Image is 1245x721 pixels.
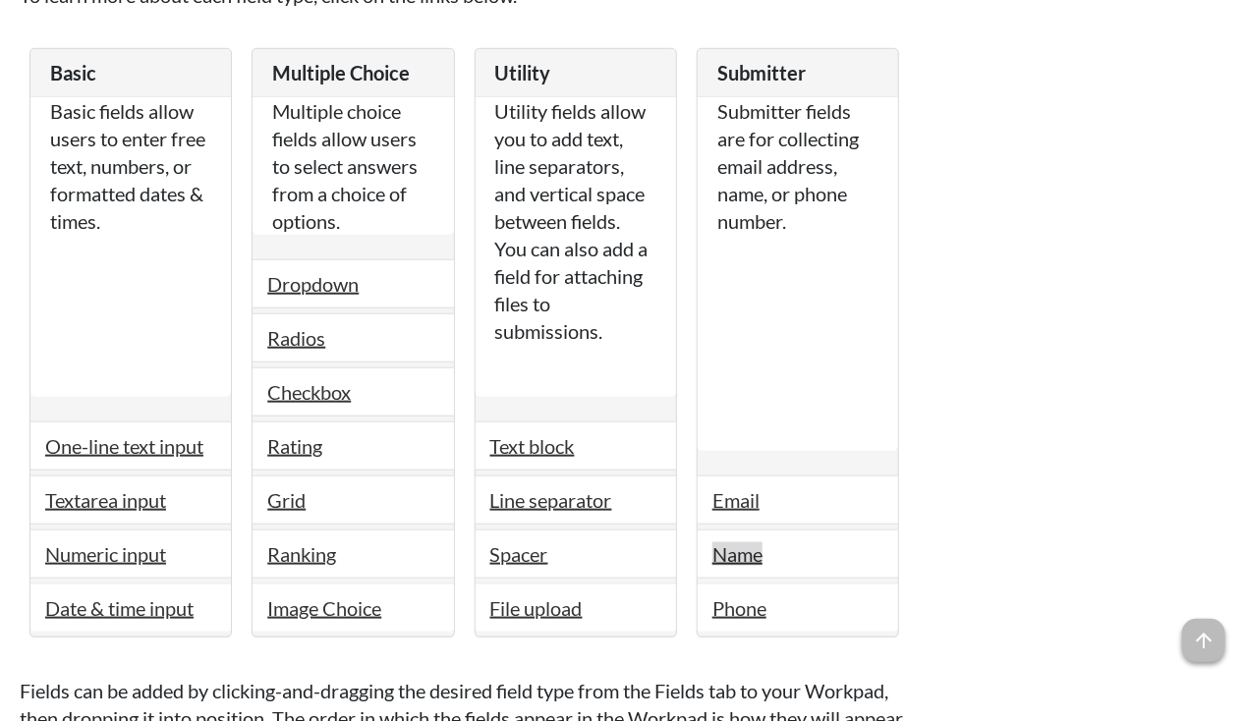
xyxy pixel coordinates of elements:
[30,97,231,397] div: Basic fields allow users to enter free text, numbers, or formatted dates & times.
[50,61,96,84] span: Basic
[712,488,760,512] a: Email
[490,542,548,566] a: Spacer
[267,272,359,296] a: Dropdown
[1182,619,1225,662] span: arrow_upward
[267,380,351,404] a: Checkbox
[267,434,322,458] a: Rating
[490,488,612,512] a: Line separator
[267,326,325,350] a: Radios
[698,97,898,451] div: Submitter fields are for collecting email address, name, or phone number.
[267,542,336,566] a: Ranking
[1182,621,1225,644] a: arrow_upward
[45,542,166,566] a: Numeric input
[45,488,166,512] a: Textarea input
[717,61,806,84] span: Submitter
[490,434,575,458] a: Text block
[45,434,203,458] a: One-line text input
[272,61,410,84] span: Multiple Choice
[712,596,766,620] a: Phone
[45,596,194,620] a: Date & time input
[253,97,453,235] div: Multiple choice fields allow users to select answers from a choice of options.
[495,61,551,84] span: Utility
[267,596,381,620] a: Image Choice
[712,542,763,566] a: Name
[490,596,583,620] a: File upload
[267,488,306,512] a: Grid
[476,97,676,397] div: Utility fields allow you to add text, line separators, and vertical space between fields. You can...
